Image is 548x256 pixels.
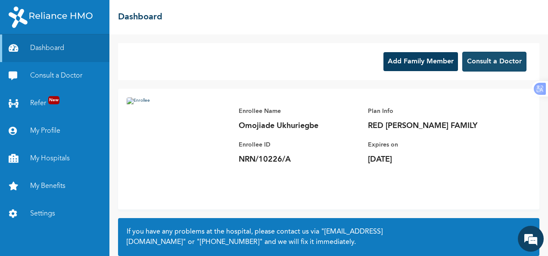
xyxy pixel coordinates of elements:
p: Omojiade Ukhuriegbe [239,121,359,131]
p: Plan Info [368,106,489,116]
p: RED [PERSON_NAME] FAMILY [368,121,489,131]
a: "[PHONE_NUMBER]" [196,239,263,246]
p: [DATE] [368,154,489,165]
h2: If you have any problems at the hospital, please contact us via or and we will fix it immediately. [127,227,531,247]
p: NRN/10226/A [239,154,359,165]
p: Enrollee ID [239,140,359,150]
img: Enrollee [127,97,230,201]
span: New [48,96,59,104]
p: Expires on [368,140,489,150]
h2: Dashboard [118,11,162,24]
button: Add Family Member [383,52,458,71]
p: Enrollee Name [239,106,359,116]
button: Consult a Doctor [462,52,526,72]
img: RelianceHMO's Logo [9,6,93,28]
